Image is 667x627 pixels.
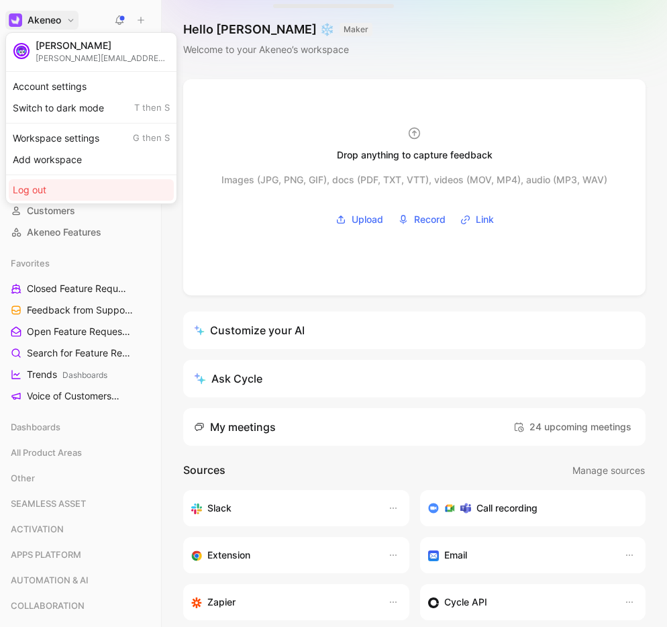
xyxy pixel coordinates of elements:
[5,32,177,204] div: AkeneoAkeneo
[9,179,174,201] div: Log out
[36,53,170,63] div: [PERSON_NAME][EMAIL_ADDRESS][DOMAIN_NAME]
[9,128,174,149] div: Workspace settings
[9,97,174,119] div: Switch to dark mode
[133,132,170,144] span: G then S
[9,76,174,97] div: Account settings
[9,149,174,171] div: Add workspace
[134,102,170,114] span: T then S
[15,44,28,58] img: avatar
[36,40,170,52] div: [PERSON_NAME]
